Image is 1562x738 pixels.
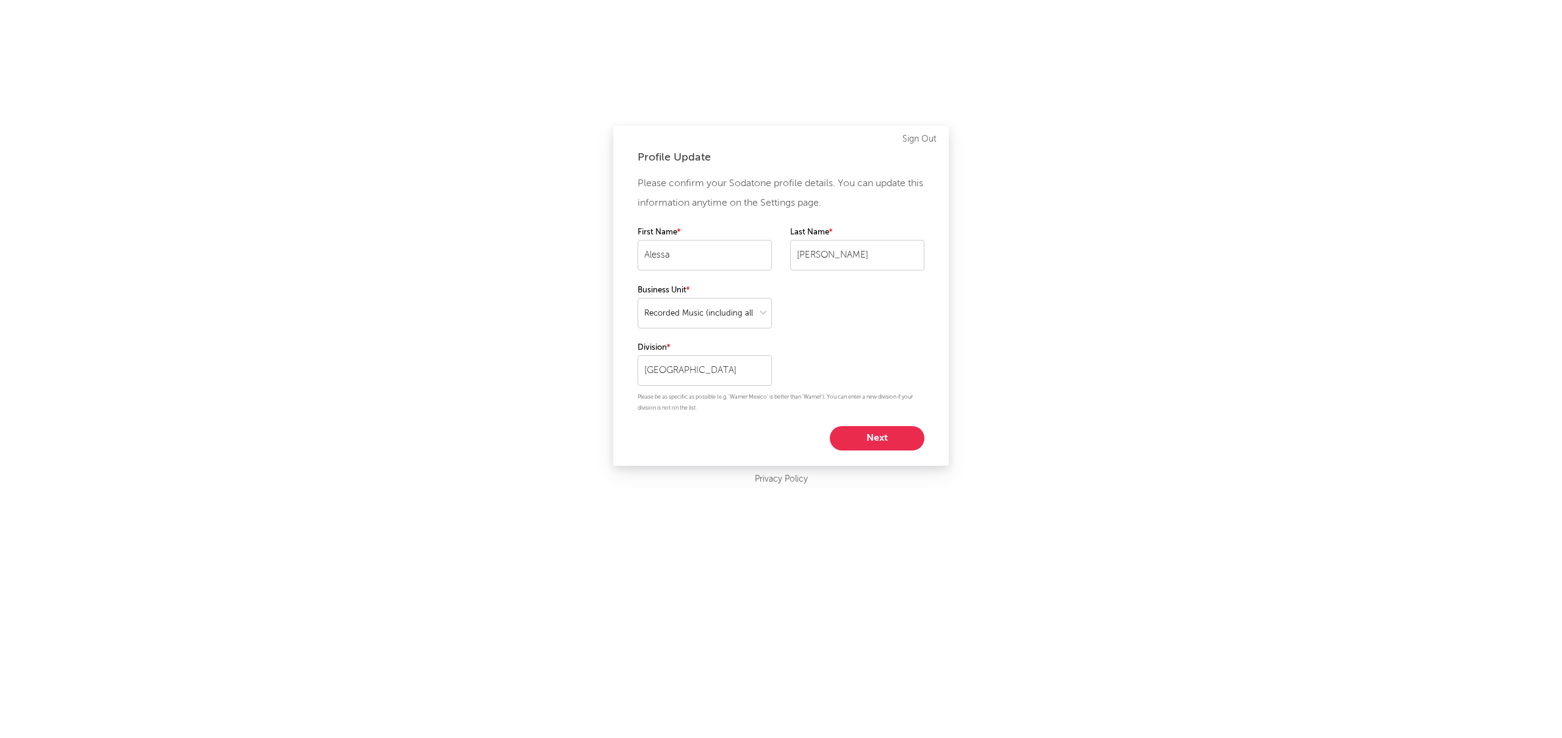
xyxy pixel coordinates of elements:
[755,472,808,487] a: Privacy Policy
[638,283,772,298] label: Business Unit
[790,225,924,240] label: Last Name
[638,225,772,240] label: First Name
[902,132,937,147] a: Sign Out
[638,174,924,213] p: Please confirm your Sodatone profile details. You can update this information anytime on the Sett...
[638,240,772,270] input: Your first name
[790,240,924,270] input: Your last name
[638,341,772,355] label: Division
[638,392,924,414] p: Please be as specific as possible (e.g. 'Warner Mexico' is better than 'Warner'). You can enter a...
[830,426,924,450] button: Next
[638,355,772,386] input: Your division
[638,150,924,165] div: Profile Update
